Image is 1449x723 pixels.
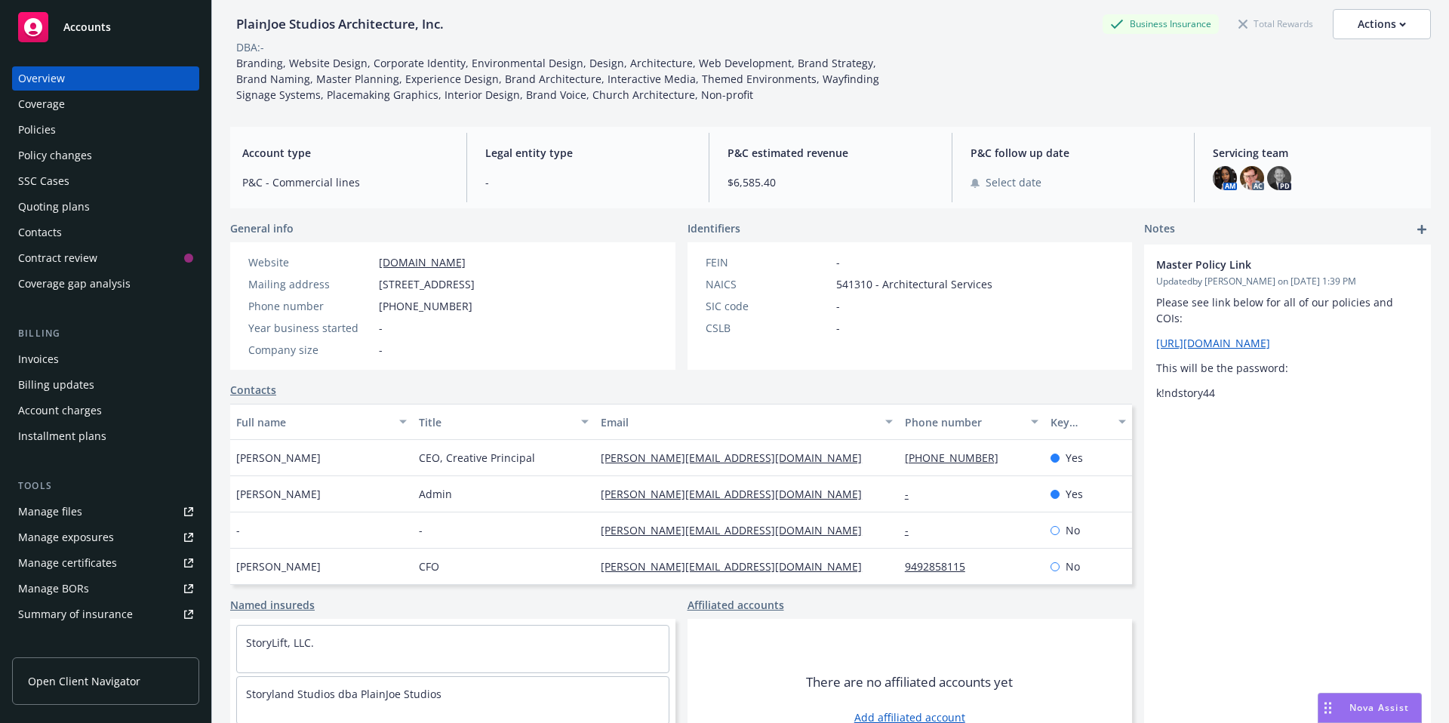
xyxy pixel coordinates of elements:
[1066,558,1080,574] span: No
[728,145,934,161] span: P&C estimated revenue
[248,320,373,336] div: Year business started
[706,276,830,292] div: NAICS
[12,577,199,601] a: Manage BORs
[1144,245,1431,413] div: Master Policy LinkUpdatedby [PERSON_NAME] on [DATE] 1:39 PMPlease see link below for all of our p...
[419,522,423,538] span: -
[18,525,114,549] div: Manage exposures
[419,450,535,466] span: CEO, Creative Principal
[18,220,62,245] div: Contacts
[1267,166,1291,190] img: photo
[248,298,373,314] div: Phone number
[379,298,472,314] span: [PHONE_NUMBER]
[1358,10,1406,38] div: Actions
[706,298,830,314] div: SIC code
[18,602,133,626] div: Summary of insurance
[18,246,97,270] div: Contract review
[1349,701,1409,714] span: Nova Assist
[12,272,199,296] a: Coverage gap analysis
[18,424,106,448] div: Installment plans
[12,500,199,524] a: Manage files
[899,404,1044,440] button: Phone number
[601,523,874,537] a: [PERSON_NAME][EMAIL_ADDRESS][DOMAIN_NAME]
[248,254,373,270] div: Website
[706,320,830,336] div: CSLB
[1156,294,1419,326] p: Please see link below for all of our policies and COIs:
[601,559,874,574] a: [PERSON_NAME][EMAIL_ADDRESS][DOMAIN_NAME]
[1333,9,1431,39] button: Actions
[601,451,874,465] a: [PERSON_NAME][EMAIL_ADDRESS][DOMAIN_NAME]
[485,145,691,161] span: Legal entity type
[419,486,452,502] span: Admin
[1413,220,1431,238] a: add
[12,424,199,448] a: Installment plans
[18,347,59,371] div: Invoices
[1156,257,1380,272] span: Master Policy Link
[230,404,413,440] button: Full name
[688,597,784,613] a: Affiliated accounts
[12,143,199,168] a: Policy changes
[12,398,199,423] a: Account charges
[706,254,830,270] div: FEIN
[1156,385,1419,401] p: k!ndstory44
[601,414,876,430] div: Email
[971,145,1177,161] span: P&C follow up date
[419,414,573,430] div: Title
[1318,693,1422,723] button: Nova Assist
[242,145,448,161] span: Account type
[236,56,882,102] span: Branding, Website Design, Corporate Identity, Environmental Design, Design, Architecture, Web Dev...
[379,342,383,358] span: -
[601,487,874,501] a: [PERSON_NAME][EMAIL_ADDRESS][DOMAIN_NAME]
[18,143,92,168] div: Policy changes
[236,39,264,55] div: DBA: -
[18,577,89,601] div: Manage BORs
[1066,486,1083,502] span: Yes
[379,276,475,292] span: [STREET_ADDRESS]
[806,673,1013,691] span: There are no affiliated accounts yet
[485,174,691,190] span: -
[836,276,992,292] span: 541310 - Architectural Services
[12,373,199,397] a: Billing updates
[246,687,441,701] a: Storyland Studios dba PlainJoe Studios
[18,551,117,575] div: Manage certificates
[12,478,199,494] div: Tools
[246,635,314,650] a: StoryLift, LLC.
[688,220,740,236] span: Identifiers
[12,525,199,549] a: Manage exposures
[1213,166,1237,190] img: photo
[1144,220,1175,238] span: Notes
[236,522,240,538] span: -
[18,92,65,116] div: Coverage
[905,523,921,537] a: -
[236,414,390,430] div: Full name
[230,14,450,34] div: PlainJoe Studios Architecture, Inc.
[242,174,448,190] span: P&C - Commercial lines
[230,220,294,236] span: General info
[12,118,199,142] a: Policies
[1156,360,1419,376] p: This will be the password:
[230,382,276,398] a: Contacts
[18,398,102,423] div: Account charges
[379,320,383,336] span: -
[12,326,199,341] div: Billing
[18,272,131,296] div: Coverage gap analysis
[1066,450,1083,466] span: Yes
[728,174,934,190] span: $6,585.40
[230,597,315,613] a: Named insureds
[1156,275,1419,288] span: Updated by [PERSON_NAME] on [DATE] 1:39 PM
[236,558,321,574] span: [PERSON_NAME]
[18,169,69,193] div: SSC Cases
[12,195,199,219] a: Quoting plans
[18,373,94,397] div: Billing updates
[1231,14,1321,33] div: Total Rewards
[419,558,439,574] span: CFO
[1156,336,1270,350] a: [URL][DOMAIN_NAME]
[836,254,840,270] span: -
[18,118,56,142] div: Policies
[12,92,199,116] a: Coverage
[12,551,199,575] a: Manage certificates
[12,347,199,371] a: Invoices
[12,246,199,270] a: Contract review
[248,276,373,292] div: Mailing address
[1044,404,1132,440] button: Key contact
